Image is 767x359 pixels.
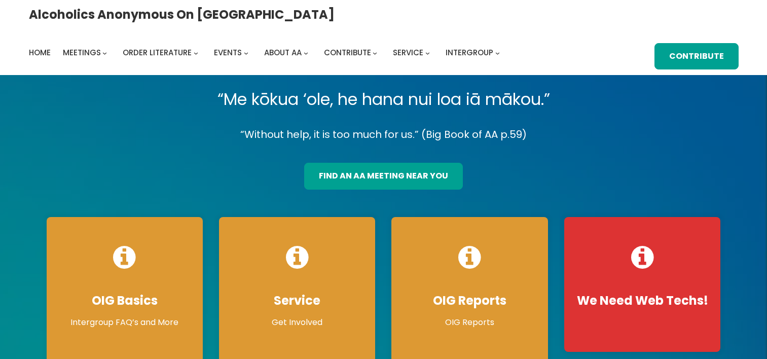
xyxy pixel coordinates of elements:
h4: Service [229,293,365,308]
h4: OIG Basics [57,293,193,308]
span: About AA [264,47,302,58]
a: About AA [264,46,302,60]
nav: Intergroup [29,46,503,60]
span: Meetings [63,47,101,58]
h4: We Need Web Techs! [574,293,710,308]
p: “Without help, it is too much for us.” (Big Book of AA p.59) [39,126,729,143]
span: Service [393,47,423,58]
a: find an aa meeting near you [304,163,463,190]
button: Events submenu [244,51,248,55]
a: Contribute [654,43,739,70]
button: Meetings submenu [102,51,107,55]
a: Service [393,46,423,60]
button: Service submenu [425,51,430,55]
a: Intergroup [446,46,493,60]
h4: OIG Reports [401,293,537,308]
a: Alcoholics Anonymous on [GEOGRAPHIC_DATA] [29,4,335,25]
button: About AA submenu [304,51,308,55]
a: Home [29,46,51,60]
p: Intergroup FAQ’s and More [57,316,193,329]
button: Contribute submenu [373,51,377,55]
button: Intergroup submenu [495,51,500,55]
a: Contribute [324,46,371,60]
span: Contribute [324,47,371,58]
p: “Me kōkua ‘ole, he hana nui loa iā mākou.” [39,85,729,114]
span: Home [29,47,51,58]
a: Meetings [63,46,101,60]
button: Order Literature submenu [194,51,198,55]
span: Intergroup [446,47,493,58]
p: Get Involved [229,316,365,329]
a: Events [214,46,242,60]
span: Events [214,47,242,58]
span: Order Literature [123,47,192,58]
p: OIG Reports [401,316,537,329]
